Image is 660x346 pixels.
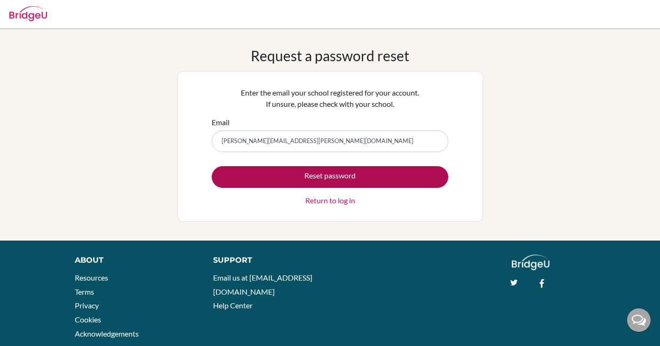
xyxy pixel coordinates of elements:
[75,287,94,296] a: Terms
[9,6,47,21] img: Bridge-U
[212,87,448,110] p: Enter the email your school registered for your account. If unsure, please check with your school.
[251,47,409,64] h1: Request a password reset
[75,315,101,324] a: Cookies
[75,273,108,282] a: Resources
[305,195,355,206] a: Return to log in
[22,7,41,15] span: Help
[212,166,448,188] button: Reset password
[512,255,550,270] img: logo_white@2x-f4f0deed5e89b7ecb1c2cc34c3e3d731f90f0f143d5ea2071677605dd97b5244.png
[212,117,230,128] label: Email
[75,255,192,266] div: About
[213,301,253,310] a: Help Center
[75,329,139,338] a: Acknowledgements
[213,255,320,266] div: Support
[213,273,312,296] a: Email us at [EMAIL_ADDRESS][DOMAIN_NAME]
[75,301,99,310] a: Privacy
